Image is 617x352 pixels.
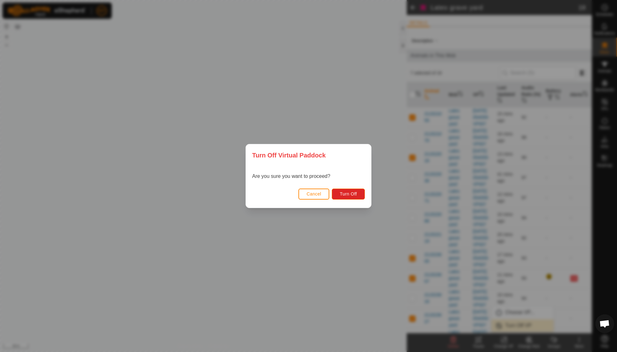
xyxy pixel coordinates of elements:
span: Cancel [307,191,321,196]
div: Open chat [595,314,614,333]
p: Are you sure you want to proceed? [252,173,330,180]
button: Turn Off [332,189,365,200]
button: Cancel [298,189,330,200]
span: Turn Off Virtual Paddock [252,151,326,160]
span: Turn Off [340,191,357,196]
